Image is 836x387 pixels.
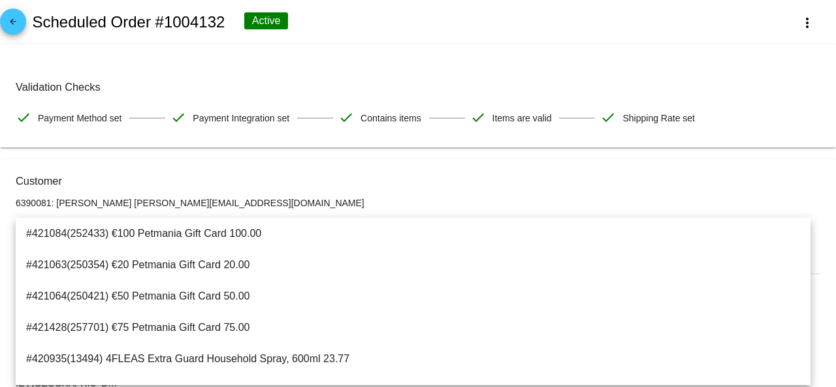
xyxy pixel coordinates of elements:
h3: Validation Checks [16,81,820,93]
span: Items are valid [492,104,552,132]
h3: Customer [16,175,820,187]
span: #421064(250421) €50 Petmania Gift Card 50.00 [26,281,800,312]
span: Contains items [361,104,421,132]
span: #421063(250354) €20 Petmania Gift Card 20.00 [26,249,800,281]
span: #421084(252433) €100 Petmania Gift Card 100.00 [26,218,800,249]
mat-icon: check [470,110,486,125]
p: 6390081: [PERSON_NAME] [PERSON_NAME][EMAIL_ADDRESS][DOMAIN_NAME] [16,198,820,208]
mat-icon: check [338,110,354,125]
mat-icon: check [16,110,31,125]
div: Active [244,12,289,29]
h2: Scheduled Order #1004132 [32,13,225,31]
span: Payment Method set [38,104,121,132]
mat-icon: arrow_back [5,17,21,33]
span: #421428(257701) €75 Petmania Gift Card 75.00 [26,312,800,343]
mat-icon: check [170,110,186,125]
span: Shipping Rate set [622,104,695,132]
mat-icon: check [600,110,616,125]
mat-icon: more_vert [799,15,815,31]
span: Payment Integration set [193,104,289,132]
span: #420935(13494) 4FLEAS Extra Guard Household Spray, 600ml 23.77 [26,343,800,375]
